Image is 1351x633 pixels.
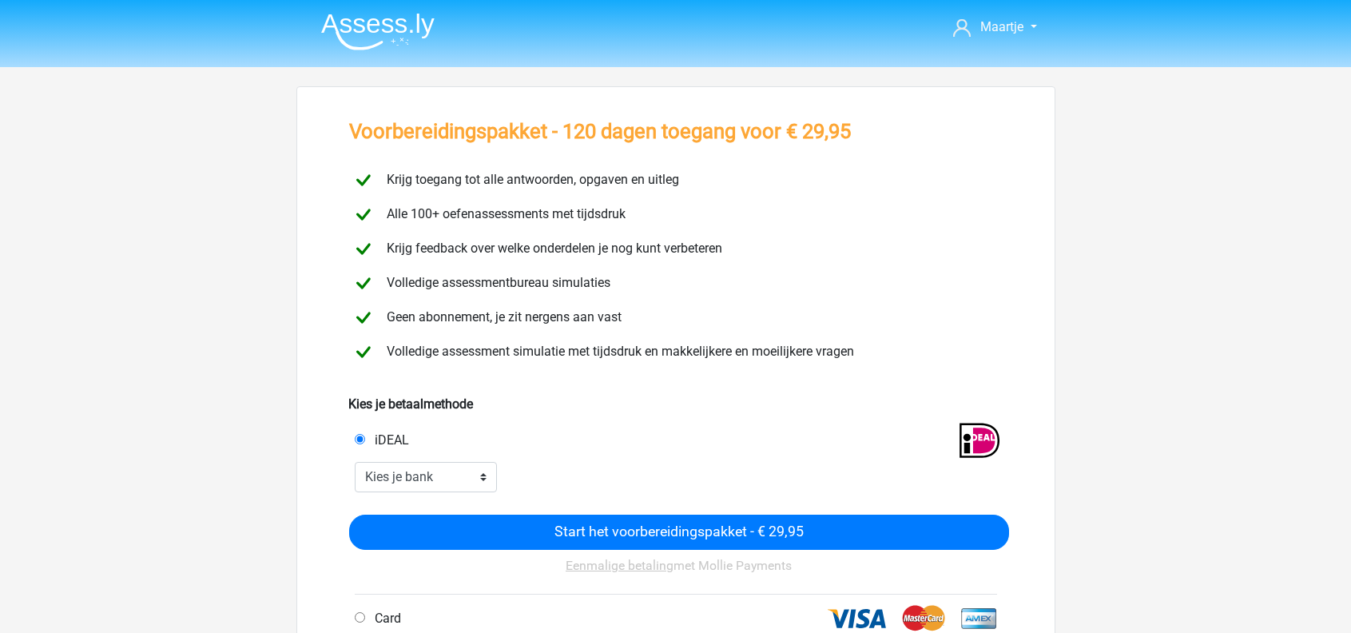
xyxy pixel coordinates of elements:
b: Kies je betaalmethode [348,396,473,412]
span: iDEAL [368,432,409,448]
span: Geen abonnement, je zit nergens aan vast [380,309,622,324]
div: met Mollie Payments [349,550,1009,595]
img: checkmark [349,201,377,229]
input: Start het voorbereidingspakket - € 29,95 [349,515,1009,550]
span: Card [368,611,401,626]
span: Alle 100+ oefenassessments met tijdsdruk [380,206,626,221]
u: Eenmalige betaling [566,558,674,573]
span: Volledige assessmentbureau simulaties [380,275,610,290]
span: Krijg feedback over welke onderdelen je nog kunt verbeteren [380,241,722,256]
span: Maartje [980,19,1023,34]
a: Maartje [947,18,1043,37]
h3: Voorbereidingspakket - 120 dagen toegang voor € 29,95 [349,119,851,144]
img: checkmark [349,304,377,332]
img: checkmark [349,269,377,297]
span: Krijg toegang tot alle antwoorden, opgaven en uitleg [380,172,679,187]
img: checkmark [349,338,377,366]
img: checkmark [349,235,377,263]
img: Assessly [321,13,435,50]
img: checkmark [349,166,377,194]
span: Volledige assessment simulatie met tijdsdruk en makkelijkere en moeilijkere vragen [380,344,854,359]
